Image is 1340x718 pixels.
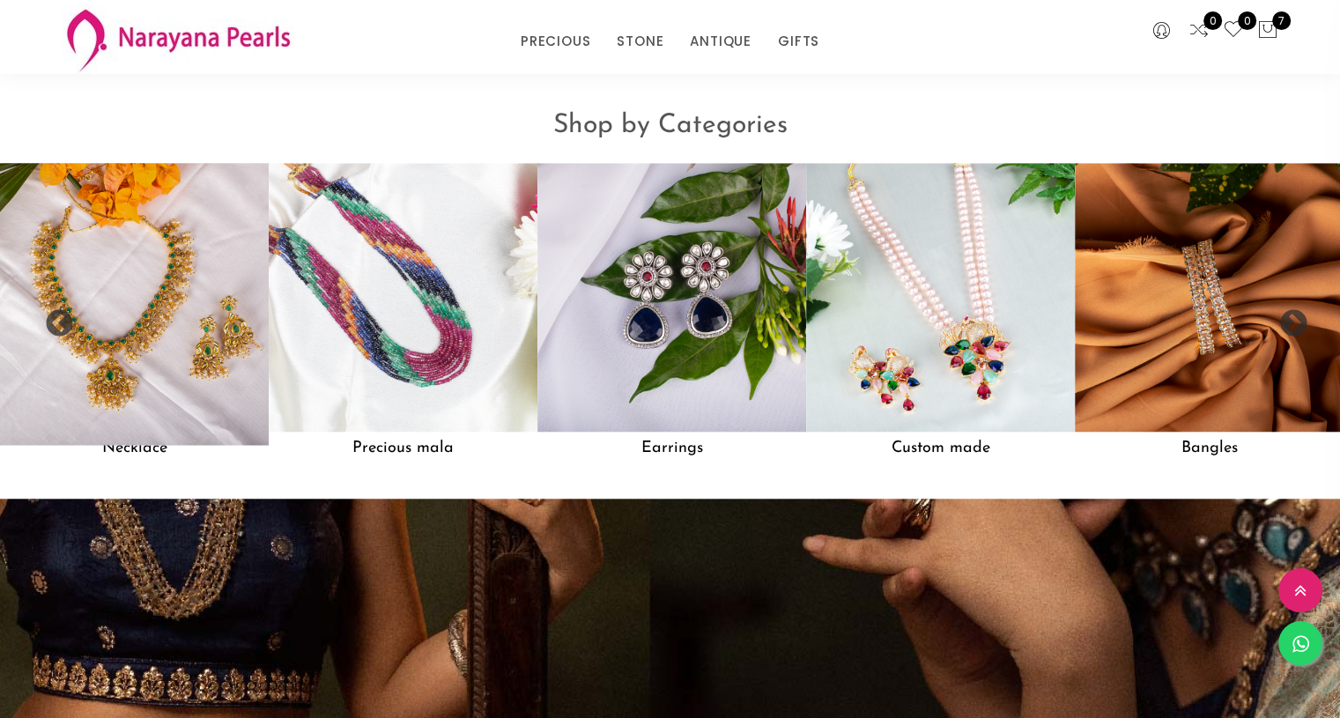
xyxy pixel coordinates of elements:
img: Custom made [806,163,1075,432]
h5: Custom made [806,432,1075,465]
button: Previous [44,309,62,327]
span: 7 [1272,11,1291,30]
h5: Precious mala [269,432,537,465]
a: 0 [1223,19,1244,42]
h5: Earrings [537,432,806,465]
a: ANTIQUE [690,28,751,55]
a: 0 [1188,19,1210,42]
button: Next [1278,309,1296,327]
button: 7 [1257,19,1278,42]
a: STONE [617,28,663,55]
span: 0 [1238,11,1256,30]
img: Earrings [537,163,806,432]
a: GIFTS [778,28,819,55]
a: PRECIOUS [521,28,590,55]
img: Precious mala [269,163,537,432]
span: 0 [1203,11,1222,30]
